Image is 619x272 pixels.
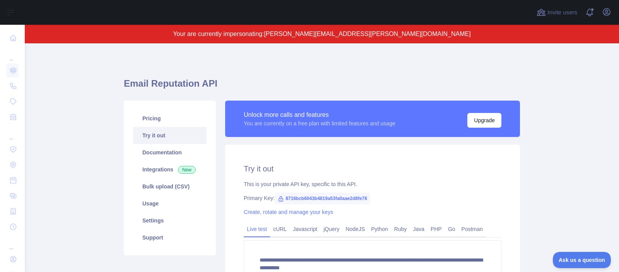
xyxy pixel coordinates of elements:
a: Java [410,223,428,235]
a: Bulk upload (CSV) [133,178,207,195]
a: Go [445,223,458,235]
a: jQuery [320,223,342,235]
a: Integrations New [133,161,207,178]
a: Usage [133,195,207,212]
span: Your are currently impersonating: [173,31,264,37]
div: ... [6,235,19,251]
a: Javascript [290,223,320,235]
button: Upgrade [467,113,501,128]
a: Try it out [133,127,207,144]
a: Pricing [133,110,207,127]
a: Support [133,229,207,246]
span: 8716bcb6043b4819a53fa0aae2d8fe78 [275,193,370,204]
button: Invite users [535,6,579,19]
div: Primary Key: [244,194,501,202]
a: cURL [270,223,290,235]
span: Invite users [547,8,577,17]
a: Python [368,223,391,235]
iframe: Toggle Customer Support [553,252,611,268]
div: ... [6,46,19,62]
span: New [178,166,196,174]
h1: Email Reputation API [124,77,520,96]
a: NodeJS [342,223,368,235]
a: Ruby [391,223,410,235]
a: Live test [244,223,270,235]
div: This is your private API key, specific to this API. [244,180,501,188]
div: You are currently on a free plan with limited features and usage [244,120,395,127]
div: Unlock more calls and features [244,110,395,120]
div: ... [6,125,19,141]
span: [PERSON_NAME][EMAIL_ADDRESS][PERSON_NAME][DOMAIN_NAME] [264,31,470,37]
h2: Try it out [244,163,501,174]
a: Settings [133,212,207,229]
a: Documentation [133,144,207,161]
a: Create, rotate and manage your keys [244,209,333,215]
a: Postman [458,223,486,235]
a: PHP [427,223,445,235]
